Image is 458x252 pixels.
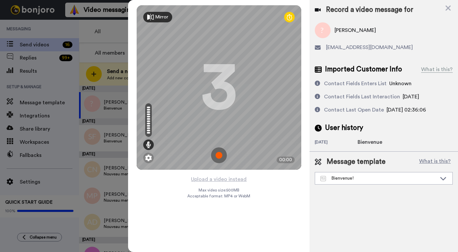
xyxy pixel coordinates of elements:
img: ic_gear.svg [145,155,152,161]
div: Contact Fields Enters List [324,80,387,88]
span: Message template [327,157,386,167]
div: Contact Fields Last Interaction [324,93,400,101]
div: 00:00 [277,157,295,163]
span: Unknown [389,81,412,86]
span: Imported Customer Info [325,64,402,74]
button: What is this? [417,157,453,167]
div: Bienvenue! [320,175,437,182]
div: Bienvenue [358,138,391,146]
span: [EMAIL_ADDRESS][DOMAIN_NAME] [326,43,413,51]
button: Upload a video instead [189,175,249,184]
div: [DATE] [315,139,358,146]
div: Contact Last Open Date [324,106,384,114]
span: [DATE] 02:36:06 [387,107,426,113]
img: ic_record_start.svg [211,147,227,163]
span: User history [325,123,363,133]
span: [DATE] [403,94,419,99]
span: Max video size: 500 MB [199,188,239,193]
span: Acceptable format: MP4 or WebM [187,193,250,199]
div: What is this? [421,65,453,73]
div: 3 [201,63,237,112]
img: Message-temps.svg [320,176,326,181]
